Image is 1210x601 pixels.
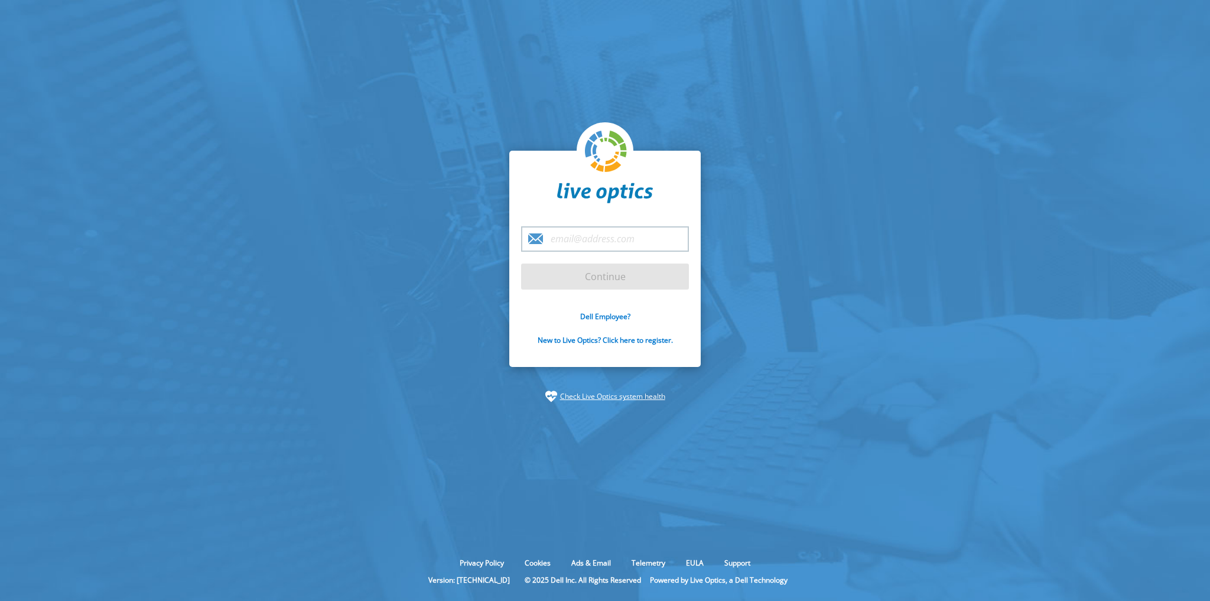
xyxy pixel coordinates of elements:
[585,131,627,173] img: liveoptics-logo.svg
[521,226,689,252] input: email@address.com
[677,558,713,568] a: EULA
[715,558,759,568] a: Support
[545,391,557,402] img: status-check-icon.svg
[562,558,620,568] a: Ads & Email
[422,575,516,585] li: Version: [TECHNICAL_ID]
[650,575,788,585] li: Powered by Live Optics, a Dell Technology
[560,391,665,402] a: Check Live Optics system health
[516,558,560,568] a: Cookies
[623,558,674,568] a: Telemetry
[538,335,673,345] a: New to Live Optics? Click here to register.
[580,311,630,321] a: Dell Employee?
[519,575,647,585] li: © 2025 Dell Inc. All Rights Reserved
[451,558,513,568] a: Privacy Policy
[557,183,653,204] img: liveoptics-word.svg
